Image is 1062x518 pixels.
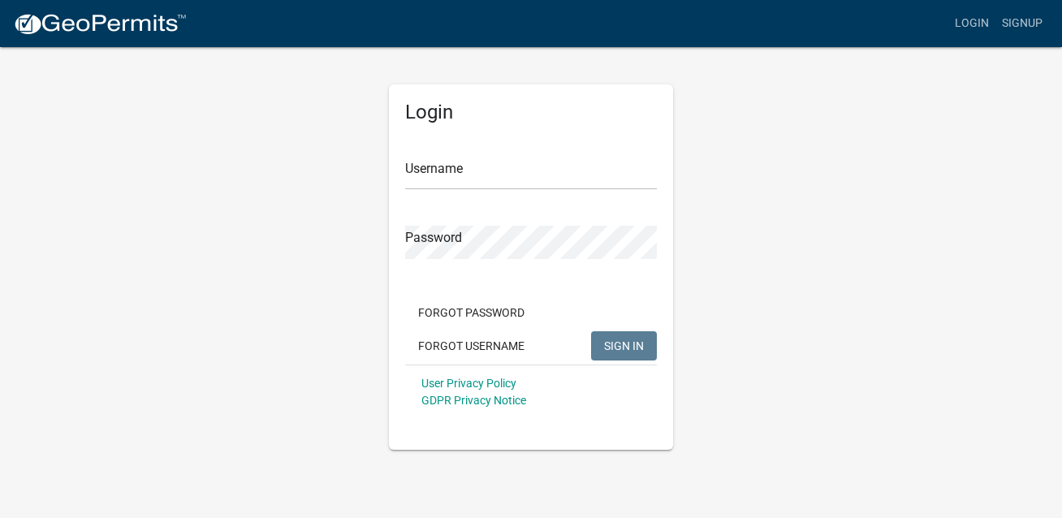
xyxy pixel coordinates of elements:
span: SIGN IN [604,339,644,352]
a: User Privacy Policy [421,377,516,390]
a: Login [948,8,995,39]
button: Forgot Username [405,331,537,360]
button: Forgot Password [405,298,537,327]
a: GDPR Privacy Notice [421,394,526,407]
a: Signup [995,8,1049,39]
button: SIGN IN [591,331,657,360]
h5: Login [405,101,657,124]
